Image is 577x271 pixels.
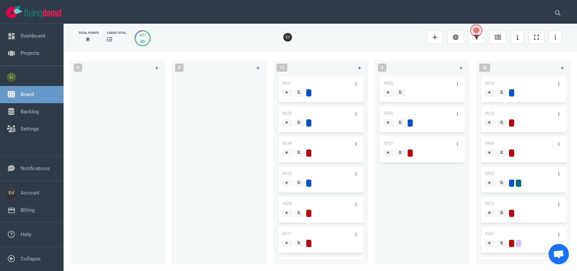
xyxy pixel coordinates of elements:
[549,244,569,264] a: Aprire la chat
[282,111,292,116] a: #639
[21,91,34,97] a: Board
[485,201,495,206] a: #315
[21,33,45,39] a: Dashboard
[470,24,482,37] button: Open the dialog
[21,231,31,238] a: Help
[21,190,40,196] a: Account
[283,33,292,42] img: 26
[485,171,495,176] a: #555
[24,9,62,18] img: Flying Donut text logo
[21,165,50,172] a: Notifications
[282,231,292,236] a: #611
[485,111,495,116] a: #623
[282,171,292,176] a: #635
[485,141,495,146] a: #464
[378,64,386,72] span: 3
[78,31,99,35] div: Total Points
[139,38,146,45] div: 80
[21,126,39,132] a: Settings
[485,81,495,86] a: #514
[21,256,41,262] a: Collapse
[21,109,39,115] a: Backlog
[74,64,82,72] span: 0
[384,111,393,116] a: #390
[485,231,495,236] a: #147
[282,141,292,146] a: #634
[139,32,146,38] div: 421
[384,141,393,146] a: #331
[175,64,184,72] span: 0
[21,50,40,56] a: Projects
[277,64,287,72] span: 12
[282,201,292,206] a: #608
[282,81,292,86] a: #641
[107,31,126,35] div: cards total
[21,207,34,213] a: Billing
[479,64,490,72] span: 26
[384,81,393,86] a: #482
